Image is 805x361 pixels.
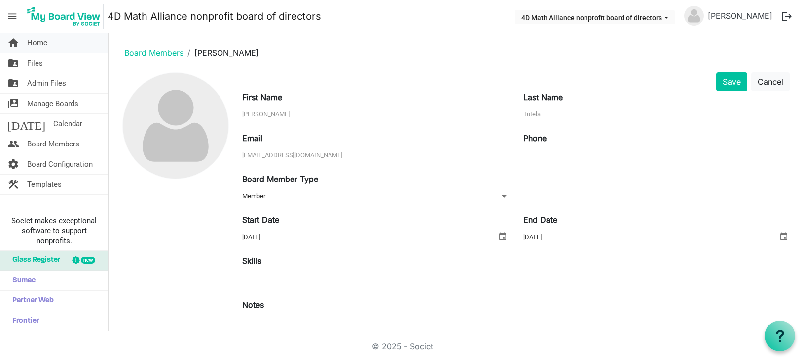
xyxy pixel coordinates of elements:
[7,175,19,194] span: construction
[53,114,82,134] span: Calendar
[751,72,790,91] button: Cancel
[242,299,264,311] label: Notes
[776,6,797,27] button: logout
[497,230,509,243] span: select
[778,230,790,243] span: select
[3,7,22,26] span: menu
[7,33,19,53] span: home
[7,53,19,73] span: folder_shared
[7,311,39,331] span: Frontier
[242,255,261,267] label: Skills
[27,175,62,194] span: Templates
[7,154,19,174] span: settings
[27,134,79,154] span: Board Members
[7,291,54,311] span: Partner Web
[515,10,675,24] button: 4D Math Alliance nonprofit board of directors dropdownbutton
[27,154,93,174] span: Board Configuration
[7,73,19,93] span: folder_shared
[183,47,259,59] li: [PERSON_NAME]
[523,91,563,103] label: Last Name
[7,114,45,134] span: [DATE]
[242,173,318,185] label: Board Member Type
[716,72,747,91] button: Save
[523,214,557,226] label: End Date
[124,48,183,58] a: Board Members
[7,271,36,290] span: Sumac
[242,91,282,103] label: First Name
[27,33,47,53] span: Home
[7,251,60,270] span: Glass Register
[704,6,776,26] a: [PERSON_NAME]
[27,94,78,113] span: Manage Boards
[24,4,108,29] a: My Board View Logo
[27,73,66,93] span: Admin Files
[123,73,228,179] img: no-profile-picture.svg
[108,6,321,26] a: 4D Math Alliance nonprofit board of directors
[27,53,43,73] span: Files
[7,94,19,113] span: switch_account
[372,341,433,351] a: © 2025 - Societ
[523,132,547,144] label: Phone
[242,132,262,144] label: Email
[24,4,104,29] img: My Board View Logo
[242,214,279,226] label: Start Date
[81,257,95,264] div: new
[684,6,704,26] img: no-profile-picture.svg
[7,134,19,154] span: people
[4,216,104,246] span: Societ makes exceptional software to support nonprofits.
